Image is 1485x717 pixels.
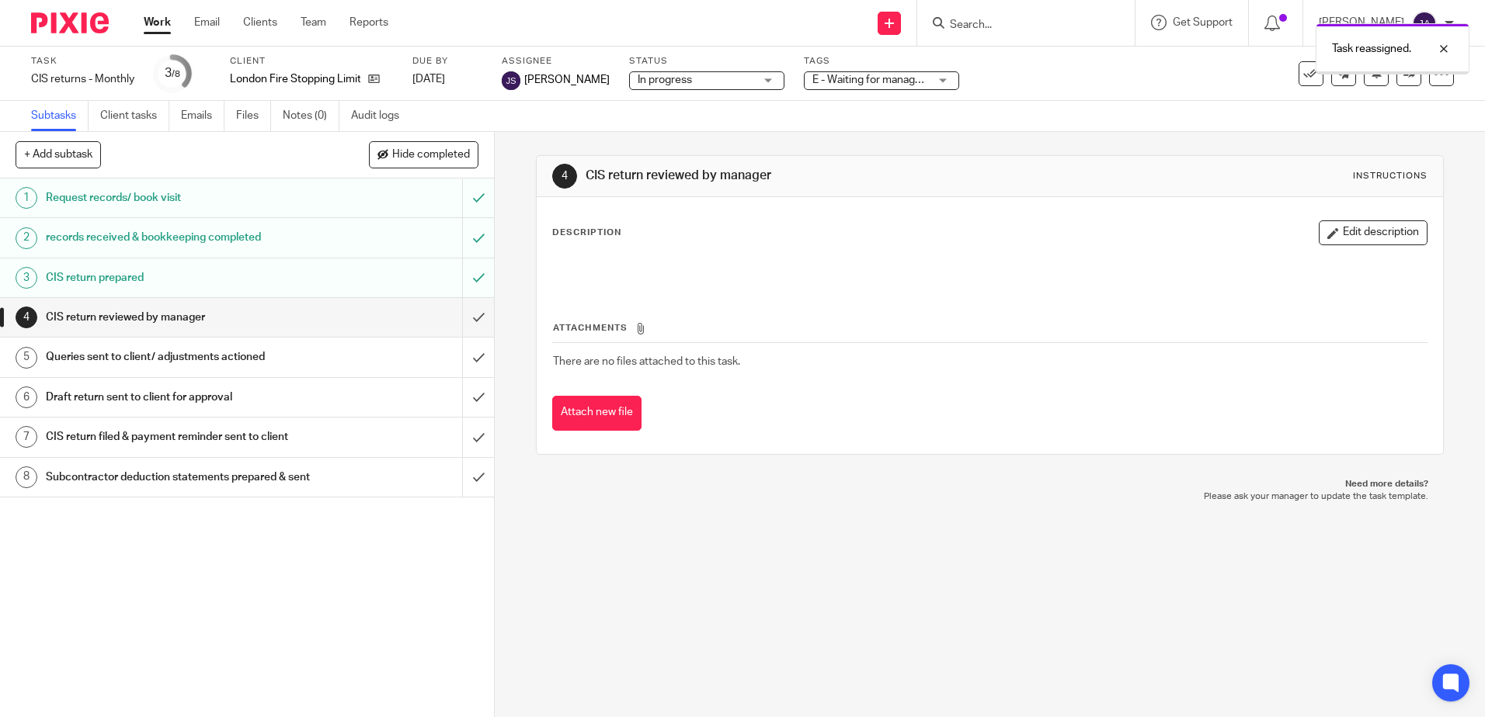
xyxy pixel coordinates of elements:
div: 5 [16,347,37,369]
div: 8 [16,466,37,488]
div: 6 [16,386,37,408]
label: Task [31,55,134,68]
a: Notes (0) [283,101,339,131]
p: Please ask your manager to update the task template. [551,490,1428,503]
label: Assignee [502,55,610,68]
div: 4 [552,164,577,189]
div: Instructions [1353,170,1428,182]
div: 2 [16,227,37,249]
h1: CIS return reviewed by manager [586,168,1023,184]
span: [PERSON_NAME] [524,72,610,88]
a: Reports [350,15,388,30]
span: There are no files attached to this task. [553,356,740,367]
a: Audit logs [351,101,411,131]
h1: Subcontractor deduction statements prepared & sent [46,466,313,489]
img: svg%3E [1412,11,1437,36]
a: Work [144,15,171,30]
span: [DATE] [412,74,445,85]
a: Subtasks [31,101,89,131]
a: Team [301,15,326,30]
div: 1 [16,187,37,209]
label: Status [629,55,784,68]
p: London Fire Stopping Limited [230,71,360,87]
span: Hide completed [392,149,470,161]
h1: Request records/ book visit [46,186,313,210]
img: Pixie [31,12,109,33]
button: Edit description [1319,220,1428,245]
div: 3 [165,64,180,82]
div: 7 [16,426,37,448]
h1: CIS return reviewed by manager [46,306,313,329]
button: Attach new file [552,396,642,431]
p: Description [552,227,621,239]
div: 3 [16,267,37,289]
button: + Add subtask [16,141,101,168]
button: Hide completed [369,141,478,168]
a: Client tasks [100,101,169,131]
label: Client [230,55,393,68]
p: Need more details? [551,478,1428,490]
a: Files [236,101,271,131]
img: svg%3E [502,71,520,90]
label: Due by [412,55,482,68]
h1: CIS return filed & payment reminder sent to client [46,425,313,449]
h1: Queries sent to client/ adjustments actioned [46,345,313,369]
h1: records received & bookkeeping completed [46,226,313,249]
h1: Draft return sent to client for approval [46,386,313,409]
div: 4 [16,307,37,328]
div: CIS returns - Monthly [31,71,134,87]
a: Email [194,15,220,30]
p: Task reassigned. [1332,41,1411,57]
a: Clients [243,15,277,30]
span: In progress [638,74,692,85]
a: Emails [181,101,224,131]
span: Attachments [553,324,628,332]
small: /8 [172,70,180,78]
span: E - Waiting for manager review/approval [812,74,1003,85]
h1: CIS return prepared [46,266,313,289]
